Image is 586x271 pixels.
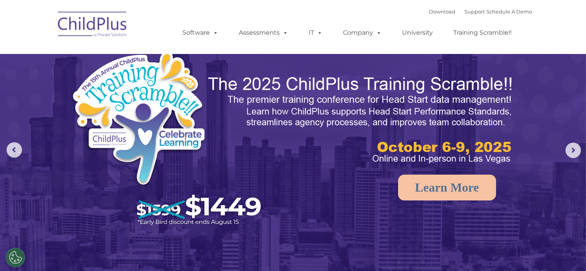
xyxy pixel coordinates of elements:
a: Company [336,25,390,40]
a: Software [175,25,226,40]
a: Learn More [398,175,496,200]
span: Last name [107,51,131,57]
a: Download [429,8,456,15]
a: Support [465,8,485,15]
a: Assessments [231,25,296,40]
span: Phone number [107,82,140,88]
img: ChildPlus by Procare Solutions [54,6,131,45]
a: Training Scramble!! [446,25,520,40]
button: Cookies Settings [6,248,25,267]
a: IT [301,25,331,40]
font: | [429,8,532,15]
a: Schedule A Demo [487,8,532,15]
a: University [395,25,441,40]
